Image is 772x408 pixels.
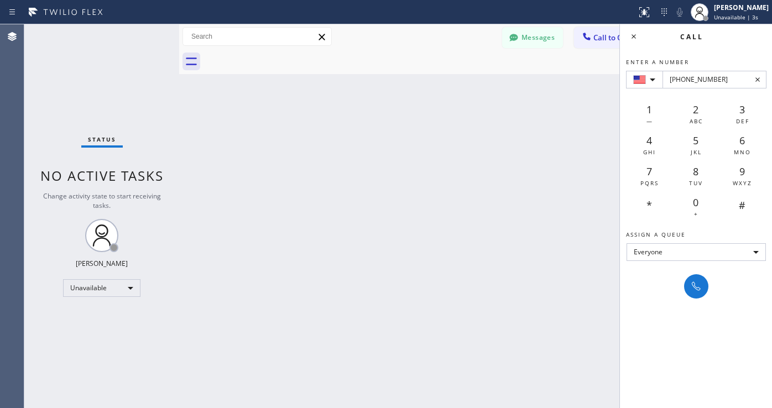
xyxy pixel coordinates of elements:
[646,103,652,116] span: 1
[88,135,116,143] span: Status
[626,231,686,238] span: Assign a queue
[734,148,751,156] span: MNO
[739,103,745,116] span: 3
[640,179,659,187] span: PQRS
[739,134,745,147] span: 6
[643,148,656,156] span: GHI
[689,179,703,187] span: TUV
[690,117,703,125] span: ABC
[502,27,563,48] button: Messages
[40,166,164,185] span: No active tasks
[691,148,702,156] span: JKL
[680,32,703,41] span: Call
[63,279,140,297] div: Unavailable
[714,13,758,21] span: Unavailable | 3s
[183,28,331,45] input: Search
[739,198,745,212] span: #
[693,134,698,147] span: 5
[76,259,128,268] div: [PERSON_NAME]
[739,165,745,178] span: 9
[693,196,698,209] span: 0
[627,243,766,261] div: Everyone
[672,4,687,20] button: Mute
[693,103,698,116] span: 2
[574,27,659,48] button: Call to Customer
[646,117,653,125] span: —
[714,3,769,12] div: [PERSON_NAME]
[593,33,651,43] span: Call to Customer
[693,165,698,178] span: 8
[646,165,652,178] span: 7
[736,117,749,125] span: DEF
[626,58,689,66] span: Enter a number
[43,191,161,210] span: Change activity state to start receiving tasks.
[646,134,652,147] span: 4
[694,210,698,218] span: +
[733,179,752,187] span: WXYZ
